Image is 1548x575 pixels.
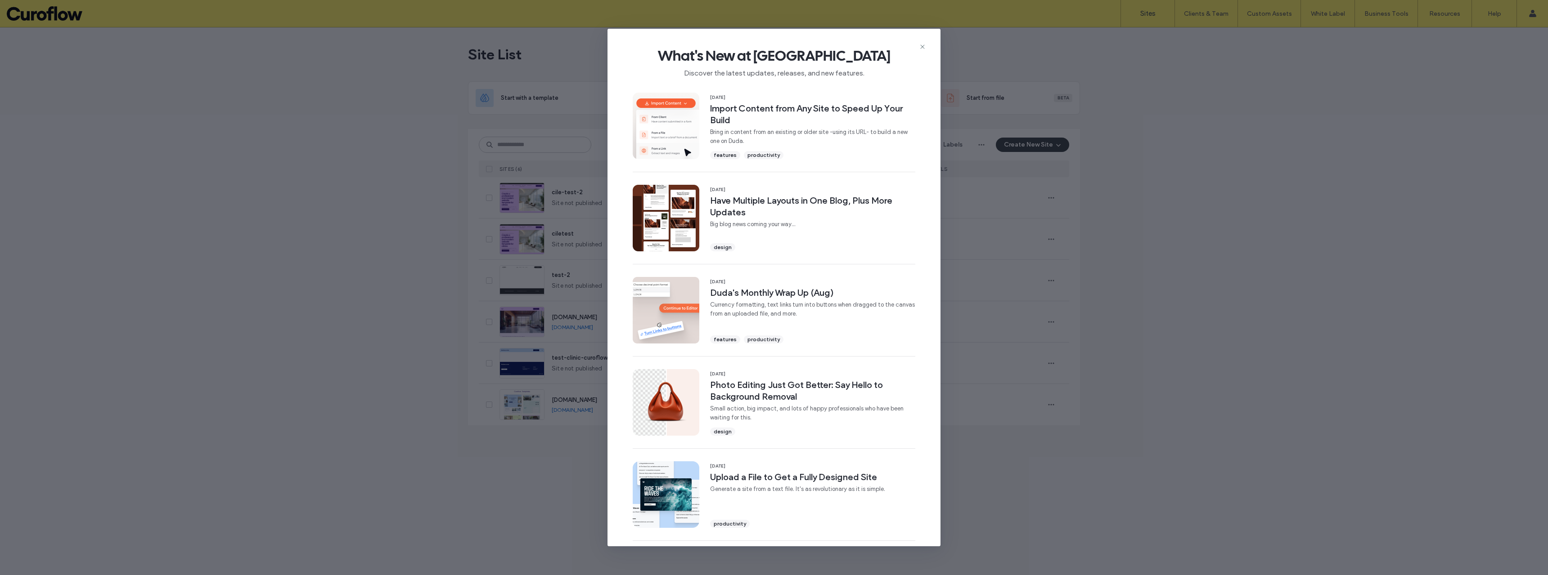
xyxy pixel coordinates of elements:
span: design [714,428,732,436]
span: features [714,151,737,159]
span: [DATE] [710,463,885,469]
span: Small action, big impact, and lots of happy professionals who have been waiting for this. [710,404,915,422]
span: Generate a site from a text file. It's as revolutionary as it is simple. [710,485,885,494]
span: productivity [747,335,780,343]
span: Big blog news coming your way... [710,220,915,229]
span: [DATE] [710,371,915,377]
span: Import Content from Any Site to Speed Up Your Build [710,103,915,126]
span: [DATE] [710,187,915,193]
span: What's New at [GEOGRAPHIC_DATA] [622,47,926,65]
span: Discover the latest updates, releases, and new features. [622,65,926,78]
span: Duda's Monthly Wrap Up (Aug) [710,287,915,299]
span: features [714,335,737,343]
span: Currency formatting, text links turn into buttons when dragged to the canvas from an uploaded fil... [710,300,915,318]
span: [DATE] [710,94,915,101]
span: Photo Editing Just Got Better: Say Hello to Background Removal [710,379,915,402]
span: Bring in content from an existing or older site -using its URL- to build a new one on Duda. [710,128,915,146]
span: Upload a File to Get a Fully Designed Site [710,471,885,483]
span: design [714,243,732,251]
span: Have Multiple Layouts in One Blog, Plus More Updates [710,195,915,218]
span: productivity [747,151,780,159]
span: [DATE] [710,279,915,285]
span: productivity [714,520,746,528]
